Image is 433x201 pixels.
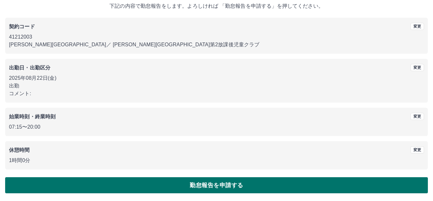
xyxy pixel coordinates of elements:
[9,147,30,153] b: 休憩時間
[9,65,50,70] b: 出勤日・出勤区分
[9,114,56,119] b: 始業時刻・終業時刻
[9,90,424,97] p: コメント:
[9,82,424,90] p: 出勤
[411,146,424,153] button: 変更
[411,113,424,120] button: 変更
[411,23,424,30] button: 変更
[5,2,428,10] p: 下記の内容で勤怠報告をします。よろしければ 「勤怠報告を申請する」を押してください。
[411,64,424,71] button: 変更
[9,33,424,41] p: 41212003
[5,177,428,193] button: 勤怠報告を申請する
[9,157,424,164] p: 1時間0分
[9,24,35,29] b: 契約コード
[9,74,424,82] p: 2025年08月22日(金)
[9,123,424,131] p: 07:15 〜 20:00
[9,41,424,49] p: [PERSON_NAME][GEOGRAPHIC_DATA] ／ [PERSON_NAME][GEOGRAPHIC_DATA]第2放課後児童クラブ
